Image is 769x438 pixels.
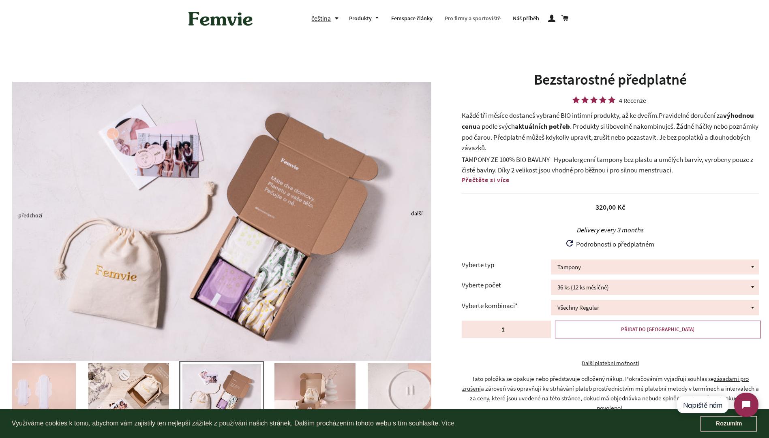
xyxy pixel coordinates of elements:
a: Pro firmy a sportoviště [439,8,507,29]
button: Previous [18,215,22,217]
label: Vyberte typ [462,259,551,270]
button: čeština [311,13,343,24]
label: Delivery every 3 months [577,225,644,234]
img: Femvie [184,6,257,31]
a: Femspace články [385,8,439,29]
img: TER06153_nahled_55e4d994-aa26-4205-95cb-2843203b3a89_800x.jpg [12,82,431,361]
span: Využíváme cookies k tomu, abychom vám zajistily ten nejlepší zážitek z používání našich stránek. ... [12,417,700,429]
button: PŘIDAT DO [GEOGRAPHIC_DATA] [555,321,761,338]
span: Podrobnosti o předplatném [573,240,654,249]
img: TER06153_nahled_55e4d994-aa26-4205-95cb-2843203b3a89_400x.jpg [182,364,261,419]
h1: Bezstarostné předplatné [462,70,759,90]
a: Další platební možnosti [462,359,759,368]
span: – Hypoalergenní tampony bez plastu a umělých barviv, vyrobeny pouze z čisté bavlny. Díky 2 veliko... [462,155,753,175]
span: Přečtěte si více [462,176,510,184]
img: TER07022_nahled_8cbbf038-df9d-495c-8a81-dc3926471646_400x.jpg [274,363,356,420]
div: 4 Recenze [619,98,646,103]
a: Náš příběh [507,8,545,29]
small: Tato položka se opakuje nebo představuje odložený nákup. Pokračováním vyjadřuji souhlas se a záro... [462,374,759,413]
b: výhodnou cenu [462,111,754,131]
p: Každé tři měsíce dostaneš vybrané BIO intimní produkty, až ke dveřím. Produkty si libovolně nakom... [462,110,759,153]
a: Produkty [343,8,385,29]
span: TAMPONY ZE 100% BIO BAVLNY [462,155,549,164]
button: Podrobnosti o předplatném [564,238,657,250]
span: 320,00 Kč [595,202,625,212]
iframe: Tidio Chat [669,386,765,424]
img: TER07046_nahled_e819ef39-4be1-4e26-87ba-be875aeae645_400x.jpg [88,363,169,420]
label: Vyberte kombinaci* [462,300,551,311]
button: Next [411,213,415,215]
label: Vyberte počet [462,280,551,291]
span: a podle svých [477,122,515,131]
span: . [570,122,572,131]
span: Pravidelné doručení za [659,111,723,120]
img: TER07052_nahled_60026042-4c92-4937-a87b-c663277d37b7_400x.jpg [368,363,449,420]
span: zásadami pro zrušení [462,375,749,392]
span: PŘIDAT DO [GEOGRAPHIC_DATA] [621,326,694,333]
b: aktuálních potřeb [515,122,570,131]
a: learn more about cookies [440,417,456,429]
